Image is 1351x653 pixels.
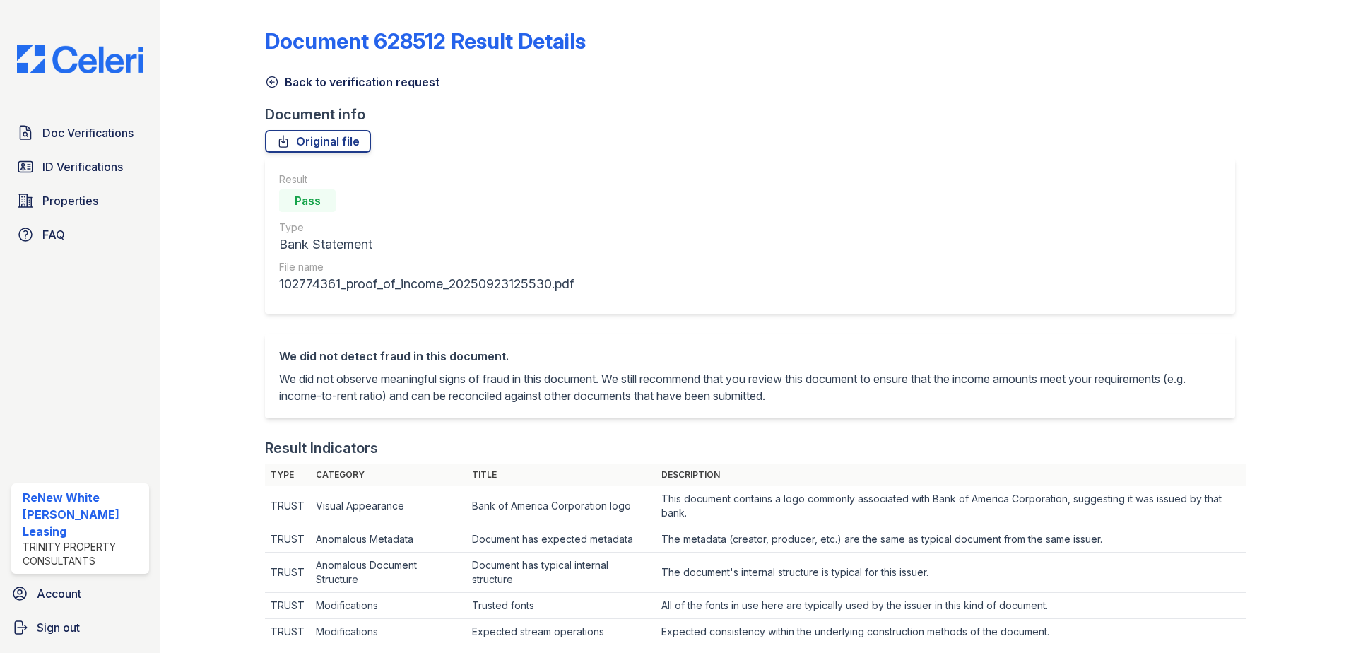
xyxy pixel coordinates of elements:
div: Document info [265,105,1246,124]
td: Modifications [310,619,466,645]
div: File name [279,260,574,274]
img: CE_Logo_Blue-a8612792a0a2168367f1c8372b55b34899dd931a85d93a1a3d3e32e68fde9ad4.png [6,45,155,73]
div: Result Indicators [265,438,378,458]
div: Type [279,220,574,235]
div: We did not detect fraud in this document. [279,348,1221,365]
a: Document 628512 Result Details [265,28,586,54]
a: Back to verification request [265,73,439,90]
td: The document's internal structure is typical for this issuer. [656,553,1246,593]
td: The metadata (creator, producer, etc.) are the same as typical document from the same issuer. [656,526,1246,553]
a: Doc Verifications [11,119,149,147]
div: ReNew White [PERSON_NAME] Leasing [23,489,143,540]
div: 102774361_proof_of_income_20250923125530.pdf [279,274,574,294]
td: Anomalous Document Structure [310,553,466,593]
div: Result [279,172,574,187]
th: Description [656,464,1246,486]
th: Category [310,464,466,486]
div: Bank Statement [279,235,574,254]
td: TRUST [265,593,310,619]
th: Type [265,464,310,486]
span: Properties [42,192,98,209]
td: TRUST [265,619,310,645]
p: We did not observe meaningful signs of fraud in this document. We still recommend that you review... [279,370,1221,404]
td: All of the fonts in use here are typically used by the issuer in this kind of document. [656,593,1246,619]
td: Expected consistency within the underlying construction methods of the document. [656,619,1246,645]
td: Document has expected metadata [466,526,656,553]
span: ID Verifications [42,158,123,175]
td: This document contains a logo commonly associated with Bank of America Corporation, suggesting it... [656,486,1246,526]
a: ID Verifications [11,153,149,181]
td: Modifications [310,593,466,619]
td: Trusted fonts [466,593,656,619]
span: Sign out [37,619,80,636]
span: FAQ [42,226,65,243]
td: Anomalous Metadata [310,526,466,553]
span: Doc Verifications [42,124,134,141]
a: Account [6,580,155,608]
td: TRUST [265,526,310,553]
td: TRUST [265,486,310,526]
a: Sign out [6,613,155,642]
span: Account [37,585,81,602]
td: Visual Appearance [310,486,466,526]
td: Document has typical internal structure [466,553,656,593]
a: Properties [11,187,149,215]
a: Original file [265,130,371,153]
td: Bank of America Corporation logo [466,486,656,526]
a: FAQ [11,220,149,249]
div: Pass [279,189,336,212]
div: Trinity Property Consultants [23,540,143,568]
th: Title [466,464,656,486]
td: TRUST [265,553,310,593]
td: Expected stream operations [466,619,656,645]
